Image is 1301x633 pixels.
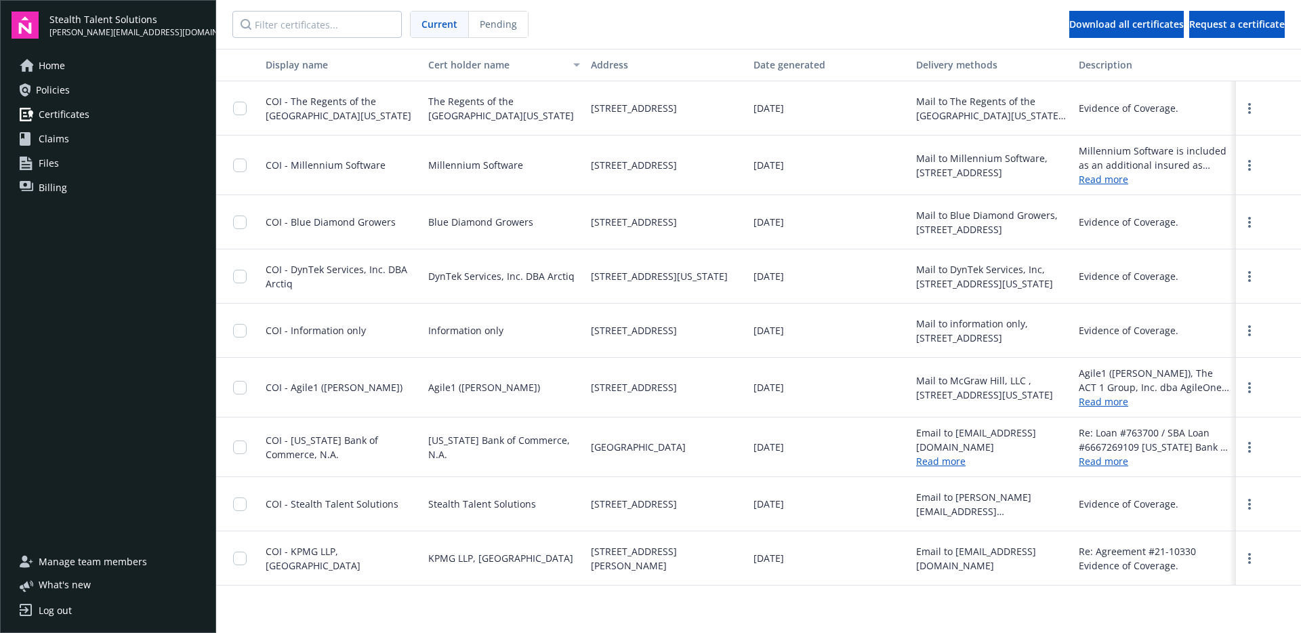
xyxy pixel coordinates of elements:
span: KPMG LLP, [GEOGRAPHIC_DATA] [428,551,573,565]
a: more [1241,439,1258,455]
div: Log out [39,600,72,621]
span: [STREET_ADDRESS] [591,323,677,338]
span: [STREET_ADDRESS] [591,215,677,229]
button: Display name [260,49,423,81]
span: Claims [39,128,69,150]
span: Agile1 ([PERSON_NAME]) [428,380,540,394]
span: [DATE] [753,440,784,454]
span: [DATE] [753,215,784,229]
span: Home [39,55,65,77]
div: Email to [EMAIL_ADDRESS][DOMAIN_NAME] [916,544,1068,573]
span: [DATE] [753,158,784,172]
button: Description [1073,49,1236,81]
span: [STREET_ADDRESS][US_STATE] [591,269,728,283]
input: Toggle Row Selected [233,381,247,394]
span: Millennium Software [428,158,523,172]
a: Billing [12,177,205,199]
a: Read more [1079,454,1231,468]
button: Address [585,49,748,81]
input: Toggle Row Selected [233,552,247,565]
span: [DATE] [753,101,784,115]
button: Cert holder name [423,49,585,81]
a: more [1241,496,1258,512]
span: [STREET_ADDRESS] [591,380,677,394]
div: Email to [EMAIL_ADDRESS][DOMAIN_NAME] [916,426,1068,454]
span: COI - KPMG LLP, [GEOGRAPHIC_DATA] [266,545,360,572]
div: Date generated [753,60,905,70]
span: Stealth Talent Solutions [428,497,536,511]
span: [PERSON_NAME][EMAIL_ADDRESS][DOMAIN_NAME] [49,26,205,39]
a: Manage team members [12,551,205,573]
div: Description [1079,60,1231,70]
span: What ' s new [39,579,91,593]
a: Read more [916,455,966,468]
span: Request a certificate [1189,18,1285,30]
div: Mail to DynTek Services, Inc, [STREET_ADDRESS][US_STATE] [916,262,1068,291]
input: Toggle Row Selected [233,102,247,115]
span: Information only [428,323,503,338]
input: Toggle Row Selected [233,159,247,172]
span: [STREET_ADDRESS] [591,158,677,172]
span: Pending [469,12,528,37]
a: more [1241,214,1258,230]
div: Evidence of Coverage. [1079,269,1178,283]
button: Stealth Talent Solutions[PERSON_NAME][EMAIL_ADDRESS][DOMAIN_NAME] [49,12,205,39]
div: Re: Loan #763700 / SBA Loan #6667269109 [US_STATE] Bank of Commerce, N.A. is included as an addit... [1079,426,1231,454]
span: DynTek Services, Inc. DBA Arctiq [428,269,575,283]
a: more [1241,380,1258,396]
div: Email to [PERSON_NAME][EMAIL_ADDRESS][DOMAIN_NAME] [916,490,1068,518]
span: COI - [US_STATE] Bank of Commerce, N.A. [266,434,378,461]
div: Mail to Blue Diamond Growers, [STREET_ADDRESS] [916,208,1068,237]
a: more [1241,550,1258,567]
a: Certificates [12,104,205,125]
span: COI - Blue Diamond Growers [266,216,396,228]
div: Address [591,60,743,70]
span: [STREET_ADDRESS][PERSON_NAME] [591,544,743,573]
button: What's new [12,579,112,593]
div: Evidence of Coverage. [1079,101,1178,115]
a: more [1241,100,1258,117]
span: Billing [39,177,67,199]
span: COI - Information only [266,324,366,337]
input: Toggle Row Selected [233,216,247,229]
div: Re: Agreement #21-10330 Evidence of Coverage. [1079,544,1231,573]
a: more [1241,157,1258,173]
input: Toggle Row Selected [233,270,247,283]
span: Files [39,152,59,174]
button: Download all certificates [1069,11,1184,38]
div: Evidence of Coverage. [1079,215,1178,229]
button: Request a certificate [1189,11,1285,38]
div: Download all certificates [1069,12,1184,37]
a: Read more [1079,394,1231,409]
span: [US_STATE] Bank of Commerce, N.A. [428,433,580,462]
span: [DATE] [753,380,784,394]
button: Delivery methods [911,49,1073,81]
div: Millennium Software is included as an additional insured as required by a written contract with r... [1079,144,1231,172]
a: Read more [1079,172,1231,186]
span: Blue Diamond Growers [428,215,533,229]
div: Mail to information only, [STREET_ADDRESS] [916,316,1068,345]
div: Mail to Millennium Software, [STREET_ADDRESS] [916,151,1068,180]
span: [GEOGRAPHIC_DATA] [591,440,686,454]
span: Current [421,17,457,31]
div: Delivery methods [916,60,1068,70]
input: Toggle Row Selected [233,324,247,338]
a: Policies [12,79,205,101]
span: [STREET_ADDRESS] [591,101,677,115]
input: Toggle Row Selected [233,497,247,511]
input: Filter certificates... [232,11,402,38]
a: Home [12,55,205,77]
span: The Regents of the [GEOGRAPHIC_DATA][US_STATE] [428,94,580,123]
span: [DATE] [753,269,784,283]
span: Manage team members [39,551,147,573]
div: Display name [266,60,417,70]
div: Mail to McGraw Hill, LLC , [STREET_ADDRESS][US_STATE] [916,373,1068,402]
span: COI - The Regents of the [GEOGRAPHIC_DATA][US_STATE] [266,95,411,122]
div: Cert holder name [428,60,565,70]
a: more [1241,323,1258,339]
a: Claims [12,128,205,150]
span: [DATE] [753,497,784,511]
span: Certificates [39,104,89,125]
div: Mail to The Regents of the [GEOGRAPHIC_DATA][US_STATE], [STREET_ADDRESS] [916,94,1068,123]
span: [DATE] [753,551,784,565]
